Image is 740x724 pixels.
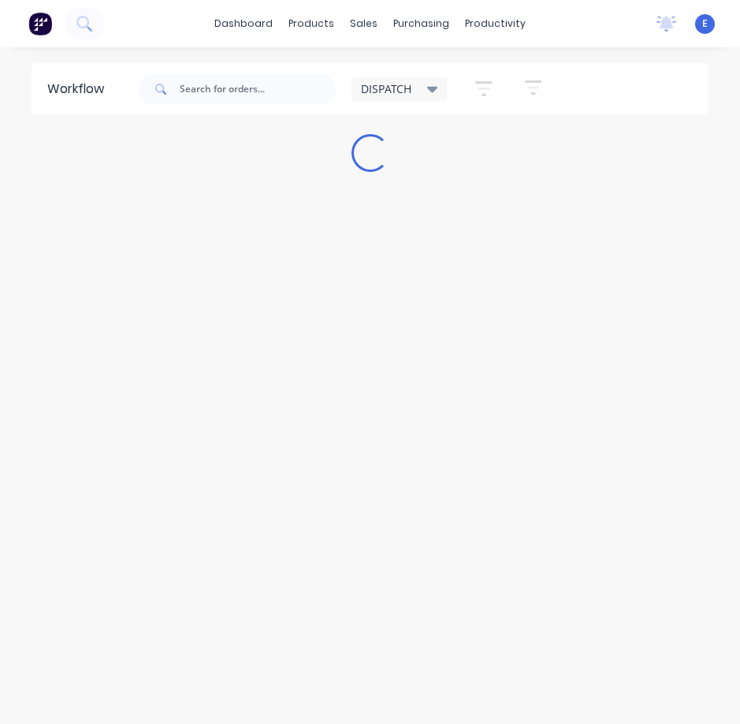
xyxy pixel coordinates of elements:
span: E [702,17,708,31]
img: Factory [28,12,52,35]
div: products [281,12,342,35]
span: DISPATCH [361,80,411,97]
a: dashboard [206,12,281,35]
input: Search for orders... [180,73,336,105]
div: purchasing [385,12,457,35]
div: productivity [457,12,534,35]
div: Workflow [47,80,112,99]
div: sales [342,12,385,35]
